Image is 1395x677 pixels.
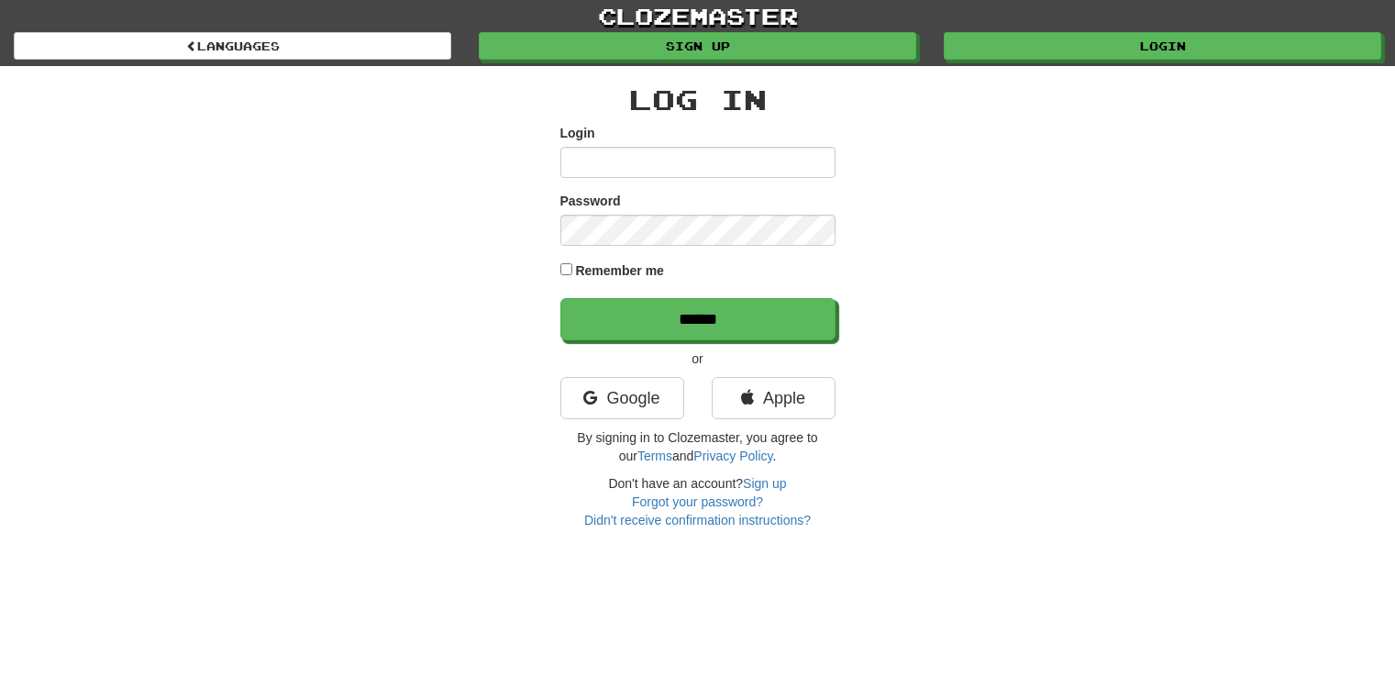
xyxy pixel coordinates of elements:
a: Languages [14,32,451,60]
a: Terms [637,449,672,463]
a: Login [944,32,1381,60]
label: Login [560,124,595,142]
p: or [560,350,836,368]
a: Apple [712,377,836,419]
a: Google [560,377,684,419]
a: Privacy Policy [693,449,772,463]
p: By signing in to Clozemaster, you agree to our and . [560,428,836,465]
a: Forgot your password? [632,494,763,509]
h2: Log In [560,84,836,115]
label: Password [560,192,621,210]
a: Sign up [479,32,916,60]
a: Sign up [743,476,786,491]
a: Didn't receive confirmation instructions? [584,513,811,527]
label: Remember me [575,261,664,280]
div: Don't have an account? [560,474,836,529]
